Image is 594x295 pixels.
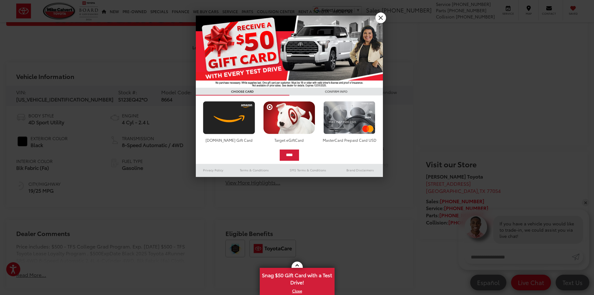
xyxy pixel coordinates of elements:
div: Target eGiftCard [262,137,317,143]
img: mastercard.png [322,101,377,134]
div: [DOMAIN_NAME] Gift Card [201,137,257,143]
img: 55838_top_625864.jpg [196,16,383,88]
a: SMS Terms & Conditions [278,166,337,174]
h3: CHOOSE CARD [196,88,289,96]
div: MasterCard Prepaid Card USD [322,137,377,143]
a: Brand Disclaimers [337,166,383,174]
span: Snag $50 Gift Card with a Test Drive! [260,268,334,288]
a: Terms & Conditions [230,166,278,174]
a: Privacy Policy [196,166,231,174]
h3: CONFIRM INFO [289,88,383,96]
img: amazoncard.png [201,101,257,134]
img: targetcard.png [262,101,317,134]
